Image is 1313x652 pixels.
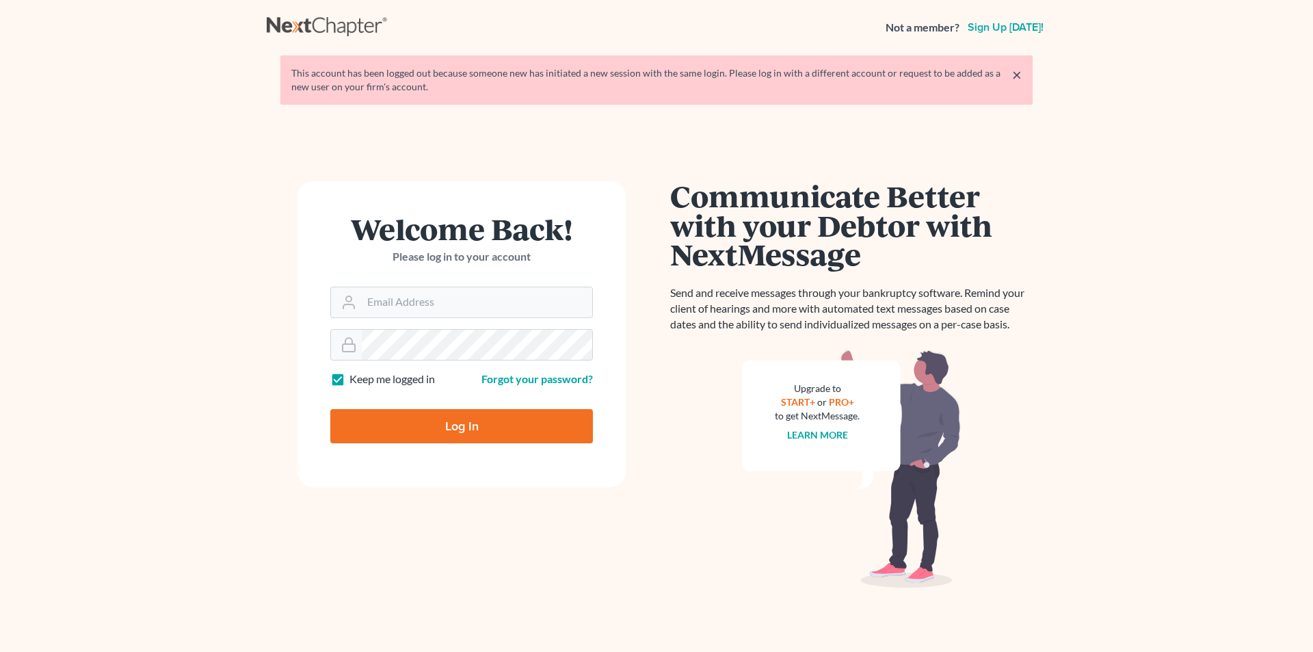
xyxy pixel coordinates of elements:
label: Keep me logged in [349,371,435,387]
span: or [817,396,827,408]
a: Learn more [787,429,848,441]
h1: Communicate Better with your Debtor with NextMessage [670,181,1033,269]
input: Email Address [362,287,592,317]
h1: Welcome Back! [330,214,593,244]
p: Send and receive messages through your bankruptcy software. Remind your client of hearings and mo... [670,285,1033,332]
div: This account has been logged out because someone new has initiated a new session with the same lo... [291,66,1022,94]
a: START+ [781,396,815,408]
div: Upgrade to [775,382,860,395]
strong: Not a member? [886,20,959,36]
p: Please log in to your account [330,249,593,265]
div: to get NextMessage. [775,409,860,423]
a: × [1012,66,1022,83]
input: Log In [330,409,593,443]
a: PRO+ [829,396,854,408]
a: Forgot your password? [481,372,593,385]
img: nextmessage_bg-59042aed3d76b12b5cd301f8e5b87938c9018125f34e5fa2b7a6b67550977c72.svg [742,349,961,588]
a: Sign up [DATE]! [965,22,1046,33]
